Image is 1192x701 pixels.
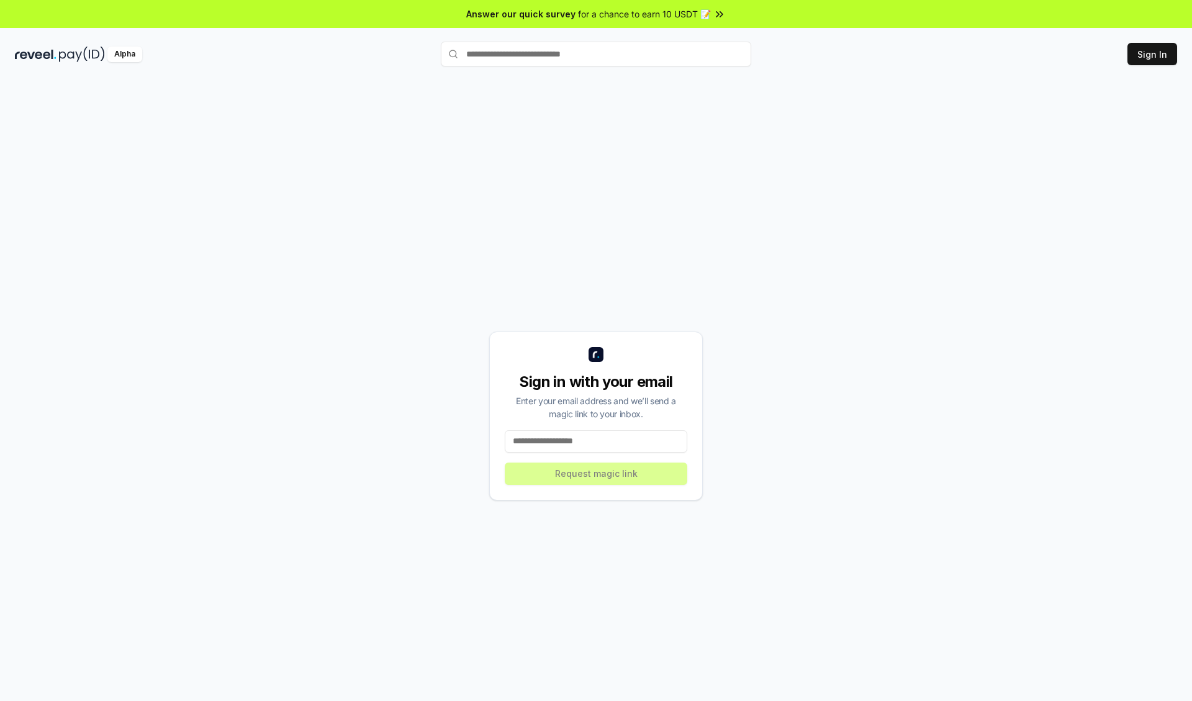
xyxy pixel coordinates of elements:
img: pay_id [59,47,105,62]
div: Enter your email address and we’ll send a magic link to your inbox. [505,394,687,420]
button: Sign In [1127,43,1177,65]
img: logo_small [589,347,603,362]
span: Answer our quick survey [466,7,576,20]
div: Sign in with your email [505,372,687,392]
span: for a chance to earn 10 USDT 📝 [578,7,711,20]
div: Alpha [107,47,142,62]
img: reveel_dark [15,47,56,62]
